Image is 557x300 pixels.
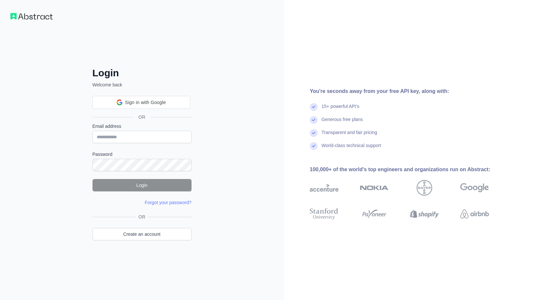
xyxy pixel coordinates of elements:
img: Workflow [10,13,53,20]
span: Sign in with Google [125,99,166,106]
img: nokia [360,180,389,196]
div: 15+ powerful API's [321,103,359,116]
label: Password [93,151,192,157]
a: Create an account [93,228,192,240]
img: bayer [417,180,432,196]
img: check mark [310,116,318,124]
img: airbnb [460,207,489,221]
div: World-class technical support [321,142,381,155]
img: check mark [310,103,318,111]
div: Transparent and fair pricing [321,129,377,142]
h2: Login [93,67,192,79]
span: OR [133,114,150,120]
img: payoneer [360,207,389,221]
span: OR [136,214,148,220]
img: accenture [310,180,338,196]
label: Email address [93,123,192,129]
div: You're seconds away from your free API key, along with: [310,87,510,95]
img: check mark [310,129,318,137]
p: Welcome back [93,82,192,88]
a: Forgot your password? [145,200,191,205]
div: Generous free plans [321,116,363,129]
button: Login [93,179,192,191]
div: 100,000+ of the world's top engineers and organizations run on Abstract: [310,166,510,173]
div: Sign in with Google [93,96,190,109]
img: check mark [310,142,318,150]
img: google [460,180,489,196]
img: shopify [410,207,439,221]
img: stanford university [310,207,338,221]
